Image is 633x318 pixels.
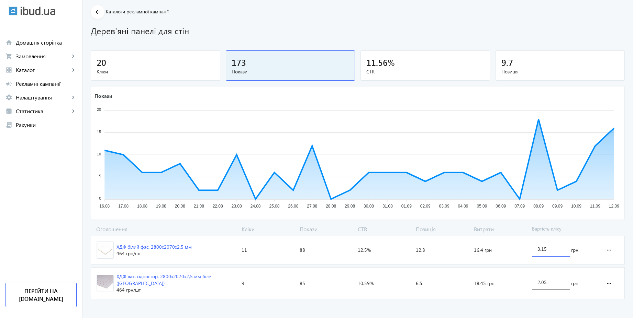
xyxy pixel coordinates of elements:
[16,121,77,128] span: Рахунки
[496,204,506,209] tspan: 06.09
[21,7,55,15] img: ibud_text.svg
[605,242,613,258] mat-icon: more_horiz
[366,68,484,75] span: CTR
[5,121,12,128] mat-icon: receipt_long
[118,204,129,209] tspan: 17.08
[97,242,113,258] img: 140415fbbb8115add24485143236512-89609763ac.jpg
[239,225,297,233] span: Кліки
[156,204,166,209] tspan: 19.08
[97,275,113,292] img: 11970633fece21f7f31787244038213-b1a0d4c256.jpg
[471,225,529,233] span: Витрати
[605,275,613,292] mat-icon: more_horiz
[571,204,581,209] tspan: 10.09
[477,204,487,209] tspan: 05.09
[358,280,374,287] span: 10.59%
[97,108,101,112] tspan: 20
[213,204,223,209] tspan: 22.08
[95,93,112,99] text: Покази
[382,204,393,209] tspan: 31.08
[416,247,425,254] span: 12.8
[297,225,355,233] span: Покази
[16,39,77,46] span: Домашня сторінка
[97,152,101,156] tspan: 10
[5,67,12,73] mat-icon: grid_view
[116,286,236,293] div: 464 грн /шт
[416,280,422,287] span: 6.5
[300,280,305,287] span: 85
[97,68,214,75] span: Кліки
[439,204,449,209] tspan: 03.09
[5,53,12,60] mat-icon: shopping_cart
[269,204,279,209] tspan: 25.08
[70,67,77,73] mat-icon: keyboard_arrow_right
[91,225,239,233] span: Оголошення
[116,244,192,250] div: ХДФ білий фас. 2800х2070х2.5 мм
[401,204,412,209] tspan: 01.09
[97,130,101,134] tspan: 15
[106,8,168,15] span: Каталоги рекламної кампанії
[9,7,18,15] img: ibud.svg
[501,68,619,75] span: Позиція
[116,250,192,257] div: 464 грн /шт
[326,204,336,209] tspan: 28.08
[91,25,625,37] h1: Дерев'яні панелі для стін
[5,39,12,46] mat-icon: home
[70,108,77,115] mat-icon: keyboard_arrow_right
[5,94,12,101] mat-icon: settings
[99,174,101,178] tspan: 5
[70,94,77,101] mat-icon: keyboard_arrow_right
[307,204,317,209] tspan: 27.08
[116,273,236,286] div: ХДФ лак. одностор. 2800х2070х2,5 мм біле ([GEOGRAPHIC_DATA])
[232,57,246,68] span: 173
[571,280,578,287] span: грн
[16,53,70,60] span: Замовлення
[345,204,355,209] tspan: 29.08
[5,283,77,307] a: Перейти на [DOMAIN_NAME]
[288,204,298,209] tspan: 26.08
[16,108,70,115] span: Статистика
[16,94,70,101] span: Налаштування
[590,204,600,209] tspan: 11.09
[571,247,578,254] span: грн
[420,204,431,209] tspan: 02.09
[16,67,70,73] span: Каталог
[609,204,619,209] tspan: 12.09
[533,204,544,209] tspan: 08.09
[232,204,242,209] tspan: 23.08
[300,247,305,254] span: 88
[474,280,495,287] span: 18.45 грн
[242,280,244,287] span: 9
[251,204,261,209] tspan: 24.08
[458,204,468,209] tspan: 04.09
[175,204,185,209] tspan: 20.08
[355,225,413,233] span: CTR
[358,247,371,254] span: 12.5%
[194,204,204,209] tspan: 21.08
[99,196,101,200] tspan: 0
[5,80,12,87] mat-icon: campaign
[97,57,106,68] span: 20
[5,108,12,115] mat-icon: analytics
[413,225,471,233] span: Позиція
[388,57,395,68] span: %
[514,204,525,209] tspan: 07.09
[232,68,349,75] span: Покази
[93,8,102,16] mat-icon: arrow_back
[366,57,388,68] span: 11.56
[137,204,147,209] tspan: 18.08
[99,204,110,209] tspan: 16.08
[529,225,598,233] span: Вартість кліку
[552,204,563,209] tspan: 09.09
[364,204,374,209] tspan: 30.08
[16,80,77,87] span: Рекламні кампанії
[501,57,513,68] span: 9.7
[242,247,247,254] span: 11
[70,53,77,60] mat-icon: keyboard_arrow_right
[474,247,492,254] span: 16.4 грн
